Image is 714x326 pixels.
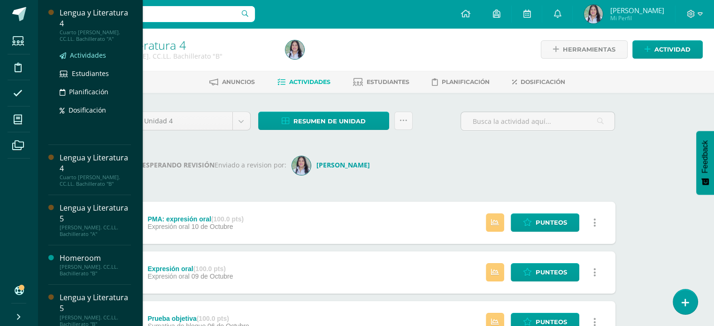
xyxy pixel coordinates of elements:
strong: [PERSON_NAME] [316,160,370,169]
a: Herramientas [541,40,628,59]
a: Lengua y Literatura 4Cuarto [PERSON_NAME]. CC.LL. Bachillerato "A" [60,8,131,42]
a: Estudiantes [60,68,131,79]
a: Dosificación [512,75,565,90]
a: Actividad [632,40,703,59]
a: [PERSON_NAME] [292,160,374,169]
img: fbe1376761b4d1a3d5c82c96de3efc71.png [292,156,311,175]
a: Dosificación [60,105,131,115]
strong: (100.0 pts) [211,215,244,223]
a: Planificación [432,75,490,90]
a: Actividades [277,75,330,90]
span: Estudiantes [367,78,409,85]
span: Actividades [70,51,106,60]
div: Cuarto Bach. CC.LL. Bachillerato 'B' [73,52,274,61]
span: Planificación [442,78,490,85]
a: Planificación [60,86,131,97]
input: Busca la actividad aquí... [461,112,614,130]
span: Expresión oral [147,223,190,230]
a: Lengua y Literatura 5[PERSON_NAME]. CC.LL. Bachillerato "A" [60,203,131,237]
div: Homeroom [60,253,131,264]
span: [PERSON_NAME] [610,6,664,15]
span: Punteos [536,214,567,231]
h1: Lengua y Literatura 4 [73,38,274,52]
span: 10 de Octubre [192,223,233,230]
div: PMA: expresión oral [147,215,244,223]
a: Punteos [511,263,579,281]
a: Punteos [511,213,579,232]
div: [PERSON_NAME]. CC.LL. Bachillerato "A" [60,224,131,237]
a: Anuncios [209,75,255,90]
span: Feedback [701,140,709,173]
div: Cuarto [PERSON_NAME]. CC.LL. Bachillerato "A" [60,29,131,42]
span: Dosificación [69,106,106,114]
a: Estudiantes [353,75,409,90]
span: Actividad [654,41,691,58]
a: Unidad 4 [137,112,250,130]
span: Expresión oral [147,273,190,280]
span: 09 de Octubre [192,273,233,280]
div: Lengua y Literatura 5 [60,292,131,314]
span: Actividades [289,78,330,85]
img: 70028dea0df31996d01eb23a36a0ac17.png [584,5,603,23]
a: Actividades [60,50,131,61]
button: Feedback - Mostrar encuesta [696,131,714,195]
span: Punteos [536,264,567,281]
div: Lengua y Literatura 4 [60,152,131,174]
div: Lengua y Literatura 5 [60,203,131,224]
span: Unidad 4 [144,112,225,130]
div: Cuarto [PERSON_NAME]. CC.LL. Bachillerato "B" [60,174,131,187]
input: Busca un usuario... [44,6,255,22]
a: Resumen de unidad [258,112,389,130]
span: Resumen de unidad [293,113,366,130]
strong: (100.0 pts) [197,315,229,322]
div: Prueba objetiva [147,315,249,322]
img: 70028dea0df31996d01eb23a36a0ac17.png [285,40,304,59]
span: Enviado a revision por: [215,160,286,169]
span: Planificación [69,87,108,96]
a: Lengua y Literatura 4Cuarto [PERSON_NAME]. CC.LL. Bachillerato "B" [60,152,131,187]
div: Expresión oral [147,265,233,273]
span: Dosificación [521,78,565,85]
div: [PERSON_NAME]. CC.LL. Bachillerato "B" [60,264,131,277]
strong: ESPERANDO REVISIÓN [137,160,215,169]
span: Mi Perfil [610,14,664,22]
strong: (100.0 pts) [193,265,226,273]
div: Lengua y Literatura 4 [60,8,131,29]
span: Herramientas [563,41,615,58]
span: Estudiantes [72,69,109,78]
span: Anuncios [222,78,255,85]
a: Homeroom[PERSON_NAME]. CC.LL. Bachillerato "B" [60,253,131,277]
